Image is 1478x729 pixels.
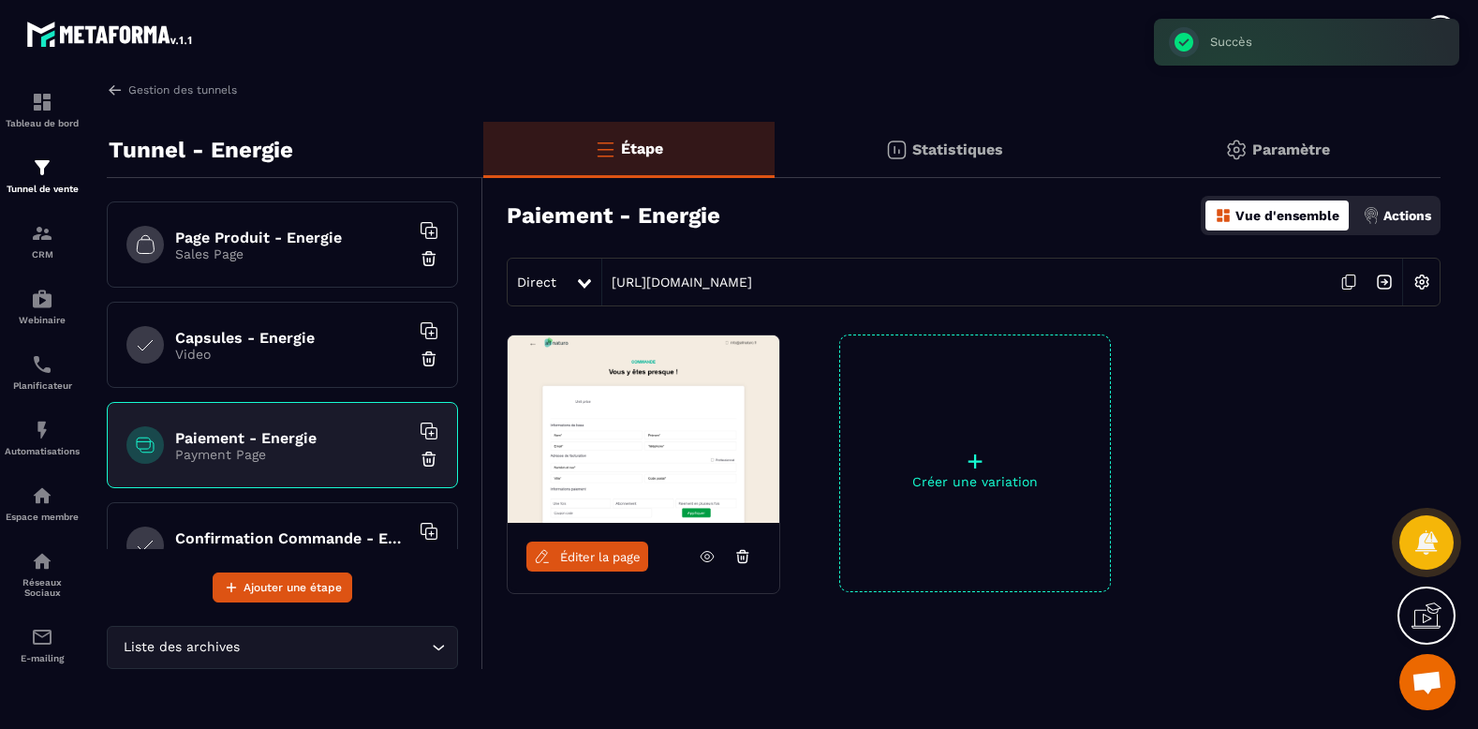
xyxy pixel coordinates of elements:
img: automations [31,288,53,310]
img: formation [31,222,53,245]
p: Tunnel - Energie [109,131,293,169]
p: Tableau de bord [5,118,80,128]
button: Ajouter une étape [213,573,352,603]
img: trash [420,249,438,268]
a: formationformationTunnel de vente [5,142,80,208]
a: Ouvrir le chat [1399,654,1456,710]
p: E-mailing [5,653,80,663]
span: Direct [517,275,556,290]
img: trash [420,450,438,469]
p: Créer une variation [840,474,1110,489]
a: automationsautomationsWebinaire [5,274,80,339]
h6: Confirmation Commande - Energie [175,529,409,547]
p: Tunnel de vente [5,184,80,194]
p: Réseaux Sociaux [5,577,80,598]
p: Espace membre [5,512,80,522]
p: Paramètre [1252,141,1330,158]
img: arrow [107,82,124,98]
img: email [31,626,53,648]
p: Video [175,347,409,362]
img: image [508,335,779,523]
h6: Capsules - Energie [175,329,409,347]
img: formation [31,156,53,179]
a: automationsautomationsAutomatisations [5,405,80,470]
img: bars-o.4a397970.svg [594,138,616,160]
a: schedulerschedulerPlanificateur [5,339,80,405]
a: formationformationCRM [5,208,80,274]
span: Éditer la page [560,550,641,564]
p: Purchase Thank You [175,547,409,562]
p: Sales Page [175,246,409,261]
h6: Page Produit - Energie [175,229,409,246]
img: dashboard-orange.40269519.svg [1215,207,1232,224]
p: Étape [621,140,663,157]
img: actions.d6e523a2.png [1363,207,1380,224]
img: automations [31,419,53,441]
img: setting-w.858f3a88.svg [1404,264,1440,300]
span: Ajouter une étape [244,578,342,597]
p: Payment Page [175,447,409,462]
p: Automatisations [5,446,80,456]
p: Webinaire [5,315,80,325]
img: logo [26,17,195,51]
a: Gestion des tunnels [107,82,237,98]
p: Planificateur [5,380,80,391]
img: scheduler [31,353,53,376]
img: stats.20deebd0.svg [885,139,908,161]
img: automations [31,484,53,507]
h3: Paiement - Energie [507,202,720,229]
img: formation [31,91,53,113]
p: CRM [5,249,80,260]
h6: Paiement - Energie [175,429,409,447]
p: Vue d'ensemble [1235,208,1339,223]
a: [URL][DOMAIN_NAME] [602,275,752,290]
p: + [840,448,1110,474]
div: Search for option [107,626,458,669]
span: Liste des archives [119,637,244,658]
a: formationformationTableau de bord [5,77,80,142]
img: social-network [31,550,53,573]
a: Éditer la page [526,542,648,572]
a: emailemailE-mailing [5,612,80,677]
a: social-networksocial-networkRéseaux Sociaux [5,536,80,612]
p: Statistiques [912,141,1003,158]
p: Actions [1383,208,1431,223]
input: Search for option [244,637,427,658]
a: automationsautomationsEspace membre [5,470,80,536]
img: trash [420,350,438,368]
img: arrow-next.bcc2205e.svg [1367,264,1402,300]
img: setting-gr.5f69749f.svg [1225,139,1248,161]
